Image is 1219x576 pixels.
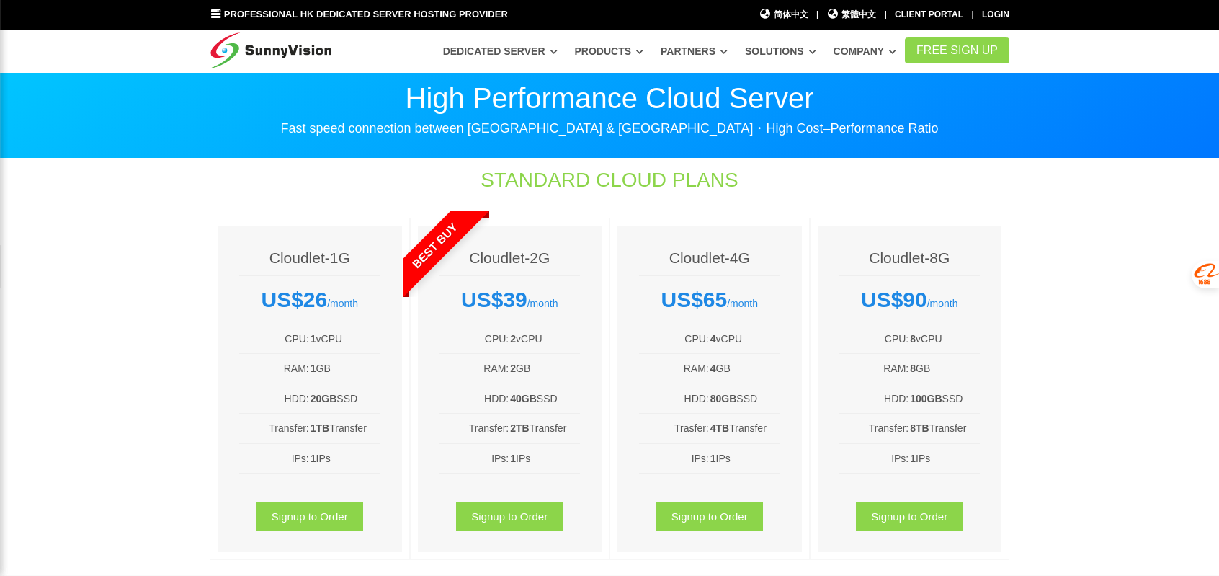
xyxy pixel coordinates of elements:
[656,502,763,531] a: Signup to Order
[310,390,380,407] td: SSD
[510,393,537,404] b: 40GB
[839,287,981,313] div: /month
[909,330,980,347] td: vCPU
[574,38,643,64] a: Products
[256,502,363,531] a: Signup to Order
[710,422,729,434] b: 4TB
[639,287,780,313] div: /month
[834,38,897,64] a: Company
[839,450,910,467] td: IPs:
[370,166,849,194] h1: Standard Cloud Plans
[311,453,316,464] b: 1
[239,360,310,377] td: RAM:
[839,420,910,437] td: Transfer:
[661,38,728,64] a: Partners
[982,9,1009,19] a: Login
[461,288,527,311] strong: US$39
[509,450,580,467] td: IPs
[710,333,716,345] b: 4
[509,390,580,407] td: SSD
[374,185,495,306] span: Best Buy
[910,453,916,464] b: 1
[510,453,516,464] b: 1
[910,363,916,374] b: 8
[261,288,327,311] strong: US$26
[839,247,981,268] h4: Cloudlet-8G
[639,420,710,437] td: Trasfer:
[856,502,963,531] a: Signup to Order
[311,363,316,374] b: 1
[239,287,380,313] div: /month
[827,8,877,22] a: 繁體中文
[210,84,1009,112] p: High Performance Cloud Server
[639,450,710,467] td: IPs:
[661,288,727,311] strong: US$65
[510,422,529,434] b: 2TB
[710,453,716,464] b: 1
[745,38,816,64] a: Solutions
[439,360,510,377] td: RAM:
[311,333,316,345] b: 1
[905,37,1009,63] a: FREE Sign Up
[710,393,737,404] b: 80GB
[710,360,780,377] td: GB
[710,450,780,467] td: IPs
[239,330,310,347] td: CPU:
[439,287,581,313] div: /month
[839,330,910,347] td: CPU:
[816,8,818,22] li: |
[510,333,516,345] b: 2
[909,390,980,407] td: SSD
[910,422,929,434] b: 8TB
[443,38,558,64] a: Dedicated Server
[439,390,510,407] td: HDD:
[439,450,510,467] td: IPs:
[710,420,780,437] td: Transfer
[639,360,710,377] td: RAM:
[839,360,910,377] td: RAM:
[439,247,581,268] h4: Cloudlet-2G
[239,247,380,268] h4: Cloudlet-1G
[909,450,980,467] td: IPs
[710,330,780,347] td: vCPU
[895,9,963,19] a: Client Portal
[509,420,580,437] td: Transfer
[210,120,1009,137] p: Fast speed connection between [GEOGRAPHIC_DATA] & [GEOGRAPHIC_DATA]・High Cost–Performance Ratio
[839,390,910,407] td: HDD:
[456,502,563,531] a: Signup to Order
[710,363,716,374] b: 4
[439,420,510,437] td: Transfer:
[311,422,329,434] b: 1TB
[509,360,580,377] td: GB
[861,288,927,311] strong: US$90
[224,9,508,19] span: Professional HK Dedicated Server Hosting Provider
[910,393,942,404] b: 100GB
[909,360,980,377] td: GB
[310,360,380,377] td: GB
[639,330,710,347] td: CPU:
[310,330,380,347] td: vCPU
[310,420,380,437] td: Transfer
[910,333,916,345] b: 8
[884,8,886,22] li: |
[909,420,980,437] td: Transfer
[510,363,516,374] b: 2
[639,390,710,407] td: HDD:
[239,390,310,407] td: HDD:
[239,420,310,437] td: Transfer:
[971,8,973,22] li: |
[759,8,808,22] a: 简体中文
[310,450,380,467] td: IPs
[239,450,310,467] td: IPs:
[509,330,580,347] td: vCPU
[311,393,337,404] b: 20GB
[439,330,510,347] td: CPU:
[710,390,780,407] td: SSD
[639,247,780,268] h4: Cloudlet-4G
